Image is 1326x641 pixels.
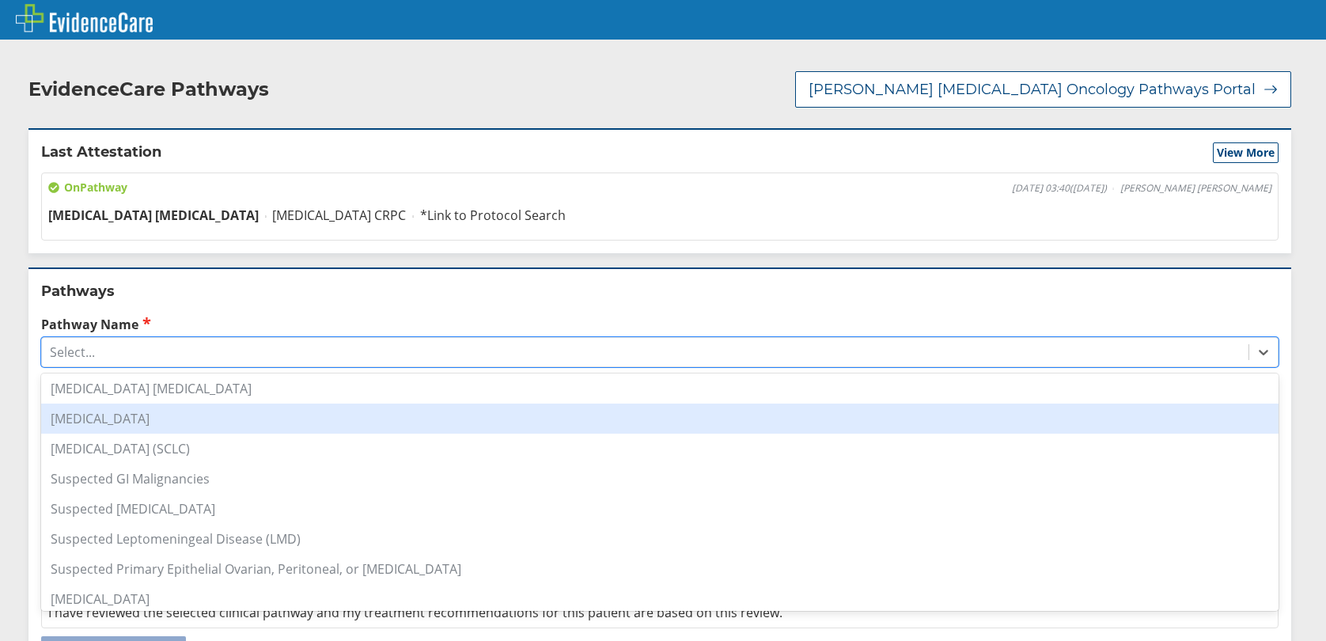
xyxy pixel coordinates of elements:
span: On Pathway [48,180,127,195]
div: Suspected GI Malignancies [41,464,1279,494]
div: [MEDICAL_DATA] [MEDICAL_DATA] [41,374,1279,404]
span: *Link to Protocol Search [420,207,566,224]
div: Select... [50,343,95,361]
label: Pathway Name [41,315,1279,333]
span: View More [1217,145,1275,161]
div: Suspected Primary Epithelial Ovarian, Peritoneal, or [MEDICAL_DATA] [41,554,1279,584]
div: [MEDICAL_DATA] [41,404,1279,434]
h2: EvidenceCare Pathways [28,78,269,101]
span: [MEDICAL_DATA] CRPC [272,207,406,224]
div: [MEDICAL_DATA] [41,584,1279,614]
span: I have reviewed the selected clinical pathway and my treatment recommendations for this patient a... [48,604,782,621]
div: [MEDICAL_DATA] (SCLC) [41,434,1279,464]
button: View More [1213,142,1279,163]
h2: Pathways [41,282,1279,301]
div: Suspected [MEDICAL_DATA] [41,494,1279,524]
span: [PERSON_NAME] [MEDICAL_DATA] Oncology Pathways Portal [809,80,1256,99]
span: [PERSON_NAME] [PERSON_NAME] [1120,182,1271,195]
div: Suspected Leptomeningeal Disease (LMD) [41,524,1279,554]
span: [MEDICAL_DATA] [MEDICAL_DATA] [48,207,259,224]
img: EvidenceCare [16,4,153,32]
button: [PERSON_NAME] [MEDICAL_DATA] Oncology Pathways Portal [795,71,1291,108]
span: [DATE] 03:40 ( [DATE] ) [1012,182,1107,195]
h2: Last Attestation [41,142,161,163]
